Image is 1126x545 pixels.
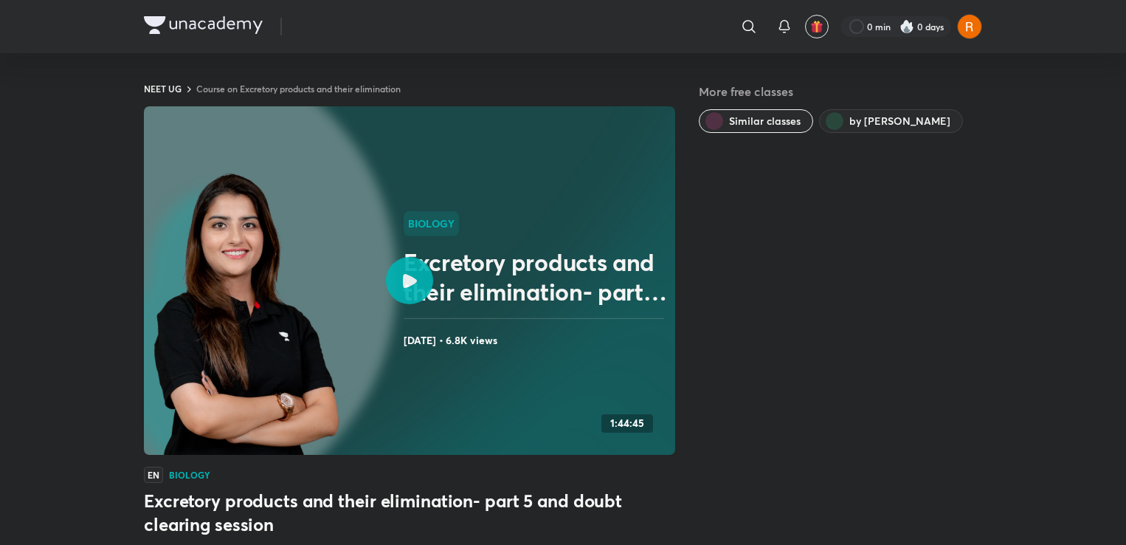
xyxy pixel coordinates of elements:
h4: 1:44:45 [610,417,644,430]
span: by Seep Pahuja [849,114,950,128]
h4: [DATE] • 6.8K views [404,331,669,350]
img: Company Logo [144,16,263,34]
button: by Seep Pahuja [819,109,963,133]
button: avatar [805,15,829,38]
button: Similar classes [699,109,813,133]
span: EN [144,467,163,483]
h3: Excretory products and their elimination- part 5 and doubt clearing session [144,489,675,536]
h4: Biology [169,470,210,479]
a: Company Logo [144,16,263,38]
img: avatar [810,20,823,33]
span: Similar classes [729,114,801,128]
h2: Excretory products and their elimination- part 5 and doubt clearing session [404,247,669,306]
a: NEET UG [144,83,182,95]
img: streak [899,19,914,34]
h5: More free classes [699,83,982,100]
a: Course on Excretory products and their elimination [196,83,401,95]
img: Aliya Fatima [957,14,982,39]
